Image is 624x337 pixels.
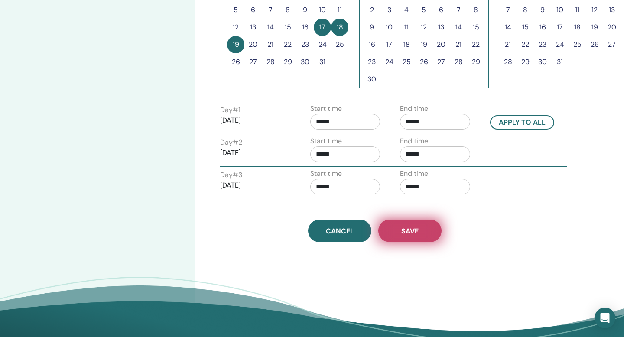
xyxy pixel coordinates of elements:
[398,53,415,71] button: 25
[296,53,314,71] button: 30
[450,1,467,19] button: 7
[331,19,348,36] button: 18
[314,19,331,36] button: 17
[380,53,398,71] button: 24
[499,1,517,19] button: 7
[227,36,244,53] button: 19
[450,19,467,36] button: 14
[490,115,554,130] button: Apply to all
[244,36,262,53] button: 20
[398,19,415,36] button: 11
[517,1,534,19] button: 8
[569,1,586,19] button: 11
[415,1,432,19] button: 5
[262,1,279,19] button: 7
[262,36,279,53] button: 21
[551,36,569,53] button: 24
[586,19,603,36] button: 19
[279,1,296,19] button: 8
[227,1,244,19] button: 5
[467,19,484,36] button: 15
[450,53,467,71] button: 28
[220,180,290,191] p: [DATE]
[220,105,240,115] label: Day # 1
[569,36,586,53] button: 25
[400,168,428,179] label: End time
[314,36,331,53] button: 24
[603,36,621,53] button: 27
[586,1,603,19] button: 12
[517,19,534,36] button: 15
[415,53,432,71] button: 26
[467,1,484,19] button: 8
[432,1,450,19] button: 6
[551,1,569,19] button: 10
[220,170,242,180] label: Day # 3
[310,104,342,114] label: Start time
[331,36,348,53] button: 25
[400,104,428,114] label: End time
[331,1,348,19] button: 11
[220,115,290,126] p: [DATE]
[310,168,342,179] label: Start time
[308,220,371,242] a: Cancel
[398,1,415,19] button: 4
[551,53,569,71] button: 31
[534,36,551,53] button: 23
[314,1,331,19] button: 10
[220,148,290,158] p: [DATE]
[415,19,432,36] button: 12
[363,53,380,71] button: 23
[534,19,551,36] button: 16
[467,53,484,71] button: 29
[279,19,296,36] button: 15
[499,36,517,53] button: 21
[415,36,432,53] button: 19
[432,53,450,71] button: 27
[380,1,398,19] button: 3
[363,71,380,88] button: 30
[244,19,262,36] button: 13
[569,19,586,36] button: 18
[220,137,242,148] label: Day # 2
[296,36,314,53] button: 23
[326,227,354,236] span: Cancel
[603,1,621,19] button: 13
[363,19,380,36] button: 9
[378,220,442,242] button: Save
[534,1,551,19] button: 9
[517,36,534,53] button: 22
[400,136,428,146] label: End time
[401,227,419,236] span: Save
[310,136,342,146] label: Start time
[227,19,244,36] button: 12
[517,53,534,71] button: 29
[296,19,314,36] button: 16
[314,53,331,71] button: 31
[262,19,279,36] button: 14
[398,36,415,53] button: 18
[551,19,569,36] button: 17
[432,36,450,53] button: 20
[586,36,603,53] button: 26
[450,36,467,53] button: 21
[380,36,398,53] button: 17
[244,53,262,71] button: 27
[363,36,380,53] button: 16
[279,36,296,53] button: 22
[499,19,517,36] button: 14
[363,1,380,19] button: 2
[380,19,398,36] button: 10
[595,308,615,328] div: Open Intercom Messenger
[499,53,517,71] button: 28
[432,19,450,36] button: 13
[262,53,279,71] button: 28
[603,19,621,36] button: 20
[296,1,314,19] button: 9
[227,53,244,71] button: 26
[534,53,551,71] button: 30
[467,36,484,53] button: 22
[279,53,296,71] button: 29
[244,1,262,19] button: 6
